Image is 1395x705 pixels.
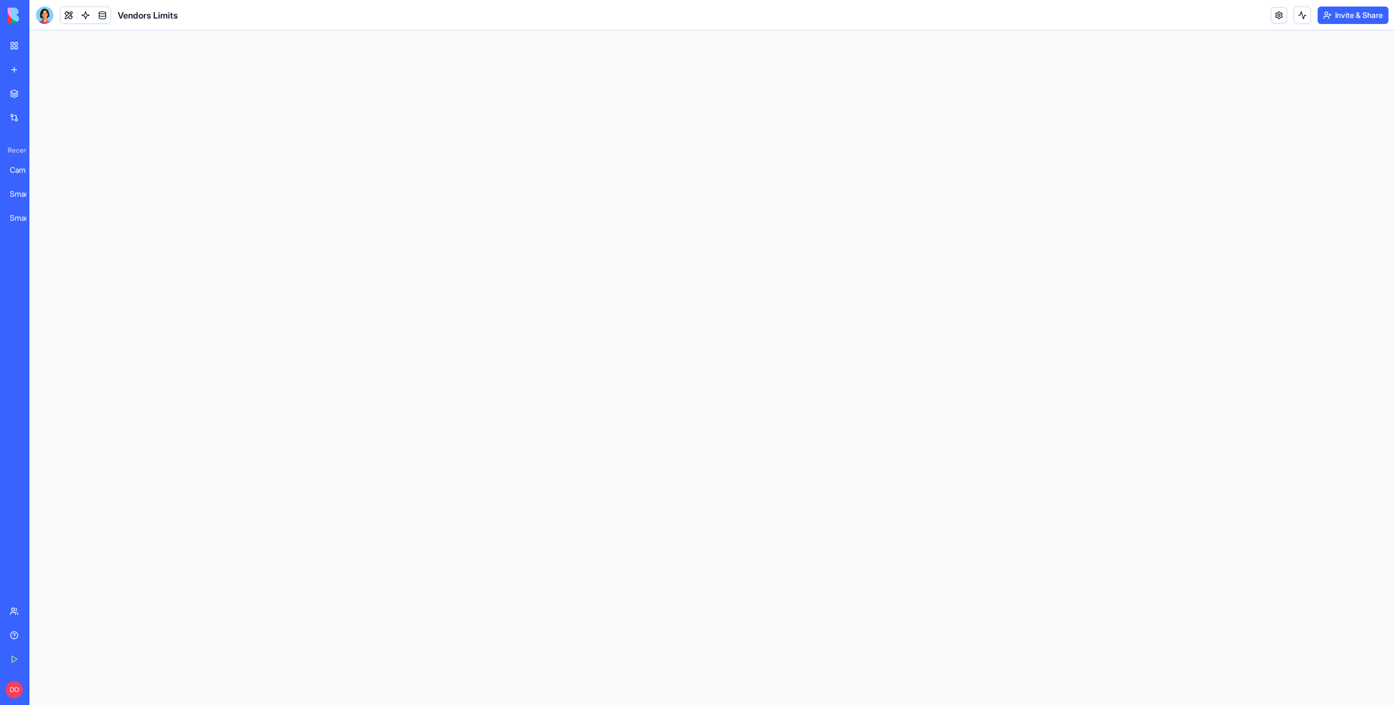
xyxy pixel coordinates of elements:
button: Invite & Share [1318,7,1388,24]
span: Recent [3,146,26,155]
span: DO [5,681,23,698]
a: Campaign Command Center [3,159,47,181]
div: Smart Document Portal [10,212,40,223]
iframe: To enrich screen reader interactions, please activate Accessibility in Grammarly extension settings [29,31,1395,705]
div: Smart Document Portal [10,189,40,199]
span: Vendors Limits [118,9,178,22]
a: Smart Document Portal [3,207,47,229]
div: Campaign Command Center [10,165,40,175]
a: Smart Document Portal [3,183,47,205]
img: logo [8,8,75,23]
